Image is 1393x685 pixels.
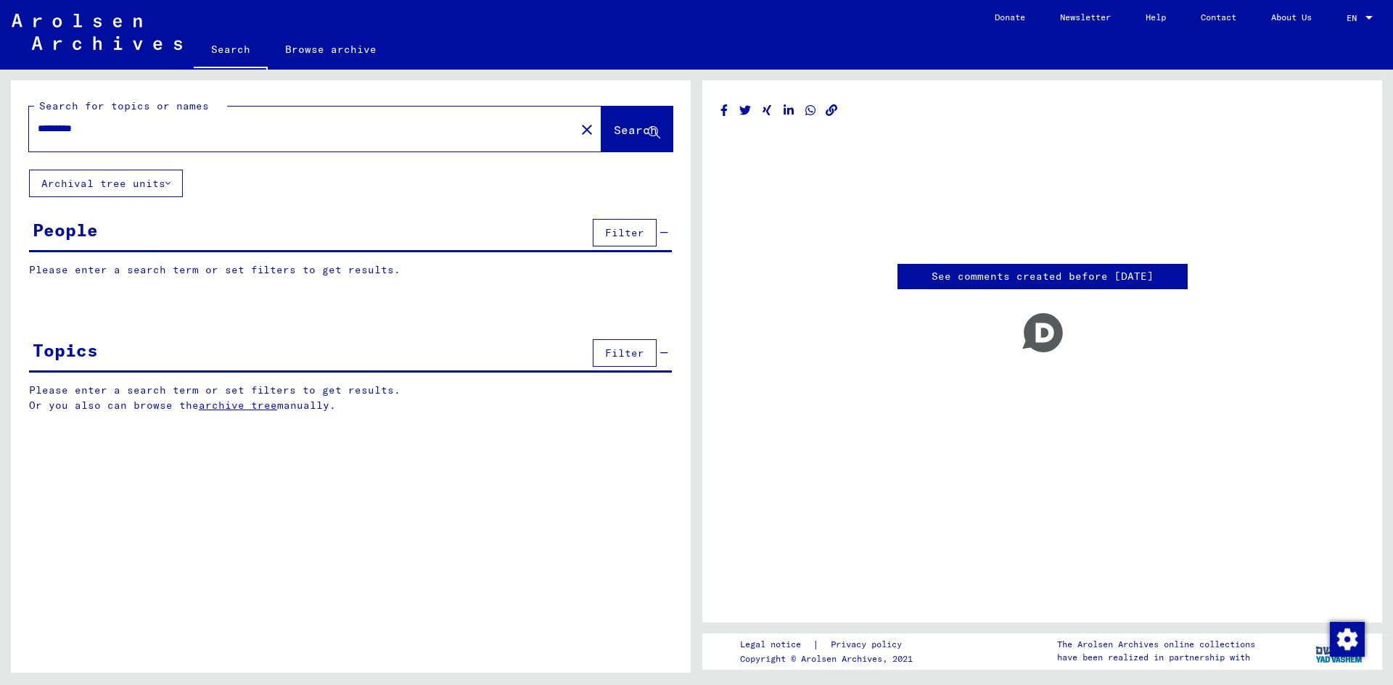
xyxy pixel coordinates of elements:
a: Legal notice [740,637,813,652]
button: Clear [572,115,601,144]
img: Arolsen_neg.svg [12,14,182,50]
div: | [740,637,919,652]
img: Change consent [1330,622,1365,657]
img: yv_logo.png [1312,633,1367,669]
button: Search [601,107,673,151]
p: Copyright © Arolsen Archives, 2021 [740,652,919,665]
div: Topics [33,337,98,363]
p: Please enter a search term or set filters to get results. Or you also can browse the manually. [29,383,673,413]
button: Share on LinkedIn [781,101,797,120]
a: Browse archive [268,32,394,67]
button: Archival tree units [29,170,183,197]
div: People [33,217,98,243]
button: Share on WhatsApp [803,101,818,120]
p: The Arolsen Archives online collections [1057,638,1255,651]
a: See comments created before [DATE] [932,269,1154,284]
a: archive tree [199,399,277,412]
button: Share on Facebook [717,101,732,120]
mat-label: Search for topics or names [39,99,209,112]
mat-icon: close [578,121,596,138]
div: Change consent [1329,621,1364,656]
button: Share on Xing [760,101,775,120]
button: Share on Twitter [738,101,753,120]
span: EN [1347,13,1363,23]
span: Search [614,123,657,137]
span: Filter [605,226,644,239]
button: Filter [593,339,657,367]
p: Please enter a search term or set filters to get results. [29,262,672,278]
a: Privacy policy [819,637,919,652]
a: Search [194,32,268,70]
p: have been realized in partnership with [1057,651,1255,664]
button: Copy link [824,101,839,120]
button: Filter [593,219,657,246]
span: Filter [605,346,644,360]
